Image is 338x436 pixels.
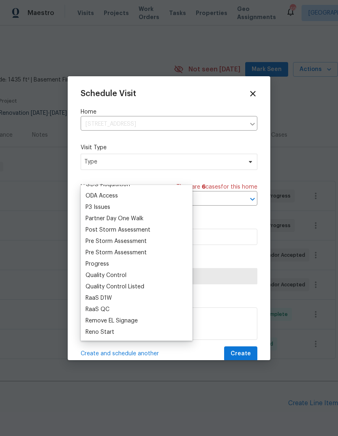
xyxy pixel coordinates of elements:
div: Remove EL Signage [86,317,138,325]
span: Close [248,89,257,98]
label: Home [81,108,257,116]
div: RaaS D1W [86,294,112,302]
div: Partner Day One Walk [86,215,143,223]
span: Create and schedule another [81,350,159,358]
div: RaaS QC [86,305,109,314]
div: ODA Access [86,192,118,200]
span: Schedule Visit [81,90,136,98]
div: Resale Door Code Change [86,339,156,348]
div: Pre Storm Assessment [86,237,147,245]
div: Progress [86,260,109,268]
label: Visit Type [81,144,257,152]
span: Create [231,349,251,359]
div: Reno Start [86,328,114,336]
span: Type [84,158,242,166]
span: 6 [202,184,205,190]
button: Open [247,193,258,205]
div: Quality Control [86,271,126,279]
div: Post Storm Assessment [86,226,150,234]
div: P3 Issues [86,203,110,211]
span: There are case s for this home [176,183,257,191]
div: Quality Control Listed [86,283,144,291]
span: Linked Cases [81,183,116,191]
input: Enter in an address [81,118,245,131]
div: Pre Storm Assessment [86,249,147,257]
button: Create [224,346,257,361]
